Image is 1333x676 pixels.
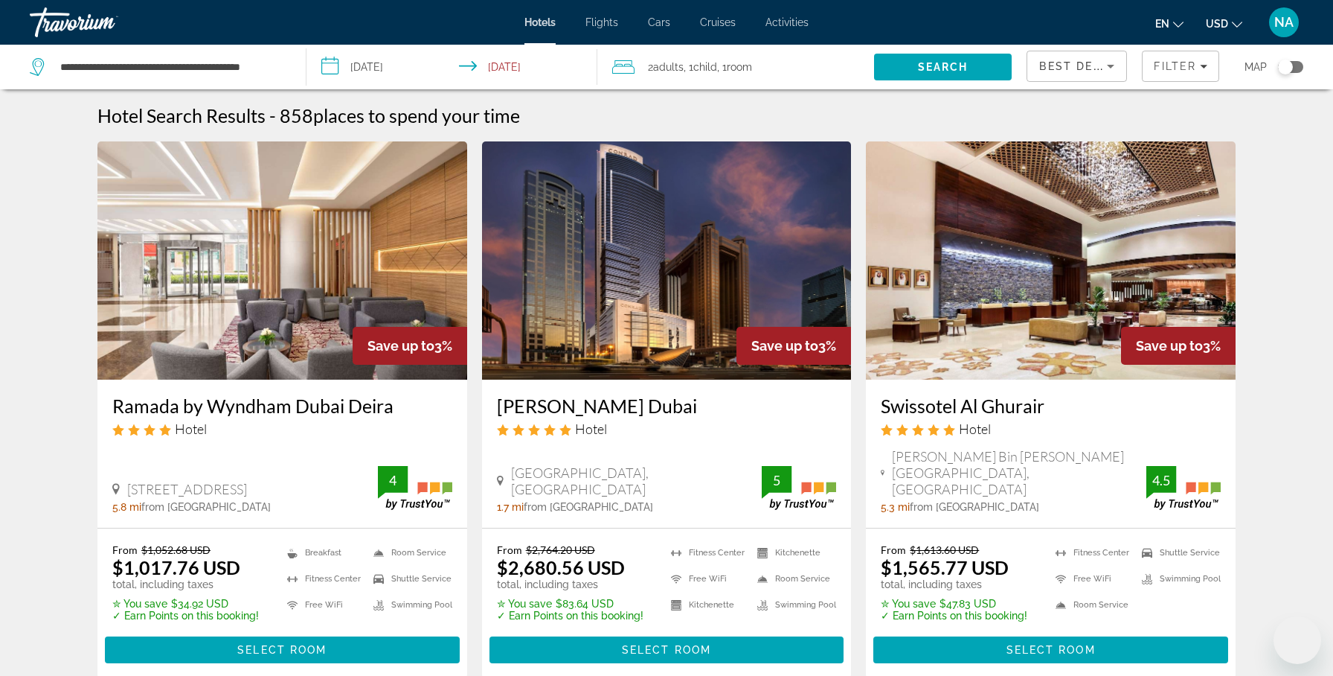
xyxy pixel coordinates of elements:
[306,45,598,89] button: Select check in and out date
[526,543,595,556] del: $2,764.20 USD
[1136,338,1203,354] span: Save up to
[1206,18,1228,30] span: USD
[874,54,1012,80] button: Search
[693,61,717,73] span: Child
[378,466,452,510] img: TrustYou guest rating badge
[141,501,271,513] span: from [GEOGRAPHIC_DATA]
[1155,13,1183,34] button: Change language
[1273,616,1321,664] iframe: Button to launch messaging window
[881,598,936,610] span: ✮ You save
[881,578,1027,590] p: total, including taxes
[482,141,852,380] img: Conrad Dubai
[497,578,643,590] p: total, including taxes
[910,501,1039,513] span: from [GEOGRAPHIC_DATA]
[1154,60,1196,72] span: Filter
[280,104,520,127] h2: 858
[59,56,283,78] input: Search hotel destination
[112,610,259,622] p: ✓ Earn Points on this booking!
[497,501,524,513] span: 1.7 mi
[700,16,736,28] span: Cruises
[881,421,1221,437] div: 5 star Hotel
[112,598,259,610] p: $34.92 USD
[1006,644,1096,656] span: Select Room
[648,16,670,28] a: Cars
[141,543,211,556] del: $1,052.68 USD
[497,421,837,437] div: 5 star Hotel
[524,16,556,28] a: Hotels
[892,448,1146,497] span: [PERSON_NAME] Bin [PERSON_NAME][GEOGRAPHIC_DATA], [GEOGRAPHIC_DATA]
[664,543,750,562] li: Fitness Center
[575,421,607,437] span: Hotel
[653,61,684,73] span: Adults
[1134,543,1221,562] li: Shuttle Service
[881,395,1221,417] h3: Swissotel Al Ghurair
[1142,51,1219,82] button: Filters
[175,421,207,437] span: Hotel
[1244,57,1267,77] span: Map
[736,327,851,365] div: 3%
[105,640,460,656] a: Select Room
[112,556,240,578] ins: $1,017.76 USD
[497,395,837,417] a: [PERSON_NAME] Dubai
[585,16,618,28] a: Flights
[1048,570,1134,588] li: Free WiFi
[873,637,1228,663] button: Select Room
[497,556,625,578] ins: $2,680.56 USD
[881,543,906,556] span: From
[313,104,520,127] span: places to spend your time
[280,596,366,614] li: Free WiFi
[1039,60,1117,72] span: Best Deals
[269,104,276,127] span: -
[910,543,979,556] del: $1,613.60 USD
[664,596,750,614] li: Kitchenette
[489,640,844,656] a: Select Room
[353,327,467,365] div: 3%
[622,644,711,656] span: Select Room
[367,338,434,354] span: Save up to
[497,543,522,556] span: From
[664,570,750,588] li: Free WiFi
[497,598,643,610] p: $83.64 USD
[648,57,684,77] span: 2
[105,637,460,663] button: Select Room
[30,3,179,42] a: Travorium
[765,16,809,28] a: Activities
[524,501,653,513] span: from [GEOGRAPHIC_DATA]
[750,596,836,614] li: Swimming Pool
[762,471,791,489] div: 5
[881,556,1009,578] ins: $1,565.77 USD
[717,57,752,77] span: , 1
[751,338,818,354] span: Save up to
[959,421,991,437] span: Hotel
[280,543,366,562] li: Breakfast
[489,637,844,663] button: Select Room
[97,104,266,127] h1: Hotel Search Results
[112,395,452,417] h3: Ramada by Wyndham Dubai Deira
[1274,15,1294,30] span: NA
[762,466,836,510] img: TrustYou guest rating badge
[1267,60,1303,74] button: Toggle map
[1155,18,1169,30] span: en
[1048,596,1134,614] li: Room Service
[727,61,752,73] span: Room
[366,596,452,614] li: Swimming Pool
[750,570,836,588] li: Room Service
[497,610,643,622] p: ✓ Earn Points on this booking!
[127,481,247,497] span: [STREET_ADDRESS]
[1206,13,1242,34] button: Change currency
[918,61,969,73] span: Search
[112,501,141,513] span: 5.8 mi
[866,141,1236,380] img: Swissotel Al Ghurair
[1146,471,1176,489] div: 4.5
[112,421,452,437] div: 4 star Hotel
[112,578,259,590] p: total, including taxes
[366,543,452,562] li: Room Service
[881,501,910,513] span: 5.3 mi
[881,610,1027,622] p: ✓ Earn Points on this booking!
[750,543,836,562] li: Kitchenette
